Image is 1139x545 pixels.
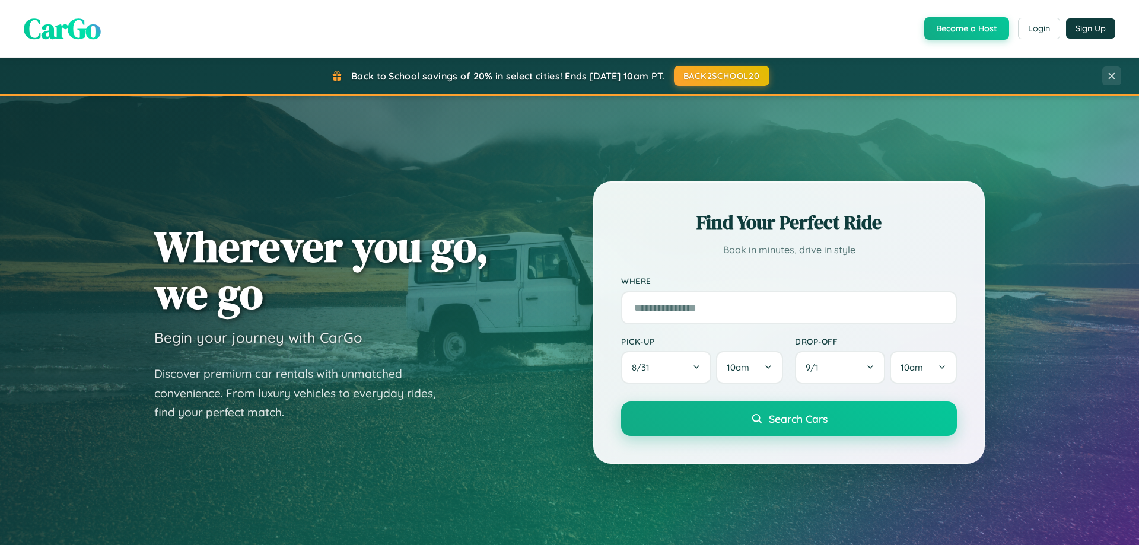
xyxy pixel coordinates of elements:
button: Login [1018,18,1060,39]
span: CarGo [24,9,101,48]
span: Search Cars [769,412,828,425]
h3: Begin your journey with CarGo [154,329,362,346]
button: BACK2SCHOOL20 [674,66,769,86]
label: Pick-up [621,336,783,346]
button: Become a Host [924,17,1009,40]
span: Back to School savings of 20% in select cities! Ends [DATE] 10am PT. [351,70,664,82]
span: 8 / 31 [632,362,656,373]
button: 10am [716,351,783,384]
label: Where [621,276,957,286]
h1: Wherever you go, we go [154,223,489,317]
span: 10am [901,362,923,373]
button: Search Cars [621,401,957,436]
button: 8/31 [621,351,711,384]
button: Sign Up [1066,18,1115,39]
label: Drop-off [795,336,957,346]
p: Book in minutes, drive in style [621,241,957,259]
span: 10am [727,362,749,373]
h2: Find Your Perfect Ride [621,209,957,235]
p: Discover premium car rentals with unmatched convenience. From luxury vehicles to everyday rides, ... [154,364,451,422]
span: 9 / 1 [806,362,825,373]
button: 10am [890,351,957,384]
button: 9/1 [795,351,885,384]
